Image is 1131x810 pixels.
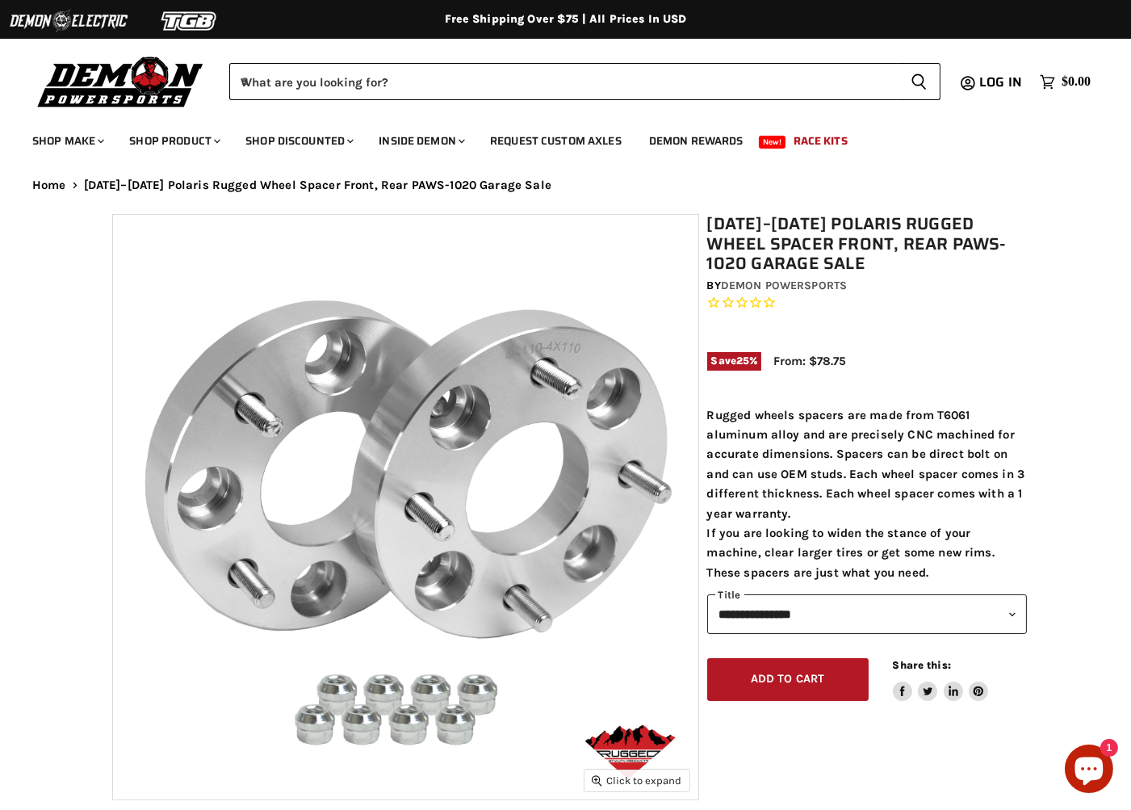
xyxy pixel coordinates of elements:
[721,279,847,292] a: Demon Powersports
[736,355,749,367] span: 25
[1032,70,1099,94] a: $0.00
[32,52,209,110] img: Demon Powersports
[637,124,756,157] a: Demon Rewards
[117,124,230,157] a: Shop Product
[367,124,475,157] a: Inside Demon
[1062,74,1091,90] span: $0.00
[84,178,551,192] span: [DATE]–[DATE] Polaris Rugged Wheel Spacer Front, Rear PAWS-1020 Garage Sale
[1060,745,1118,797] inbox-online-store-chat: Shopify online store chat
[592,774,681,787] span: Click to expand
[8,6,129,36] img: Demon Electric Logo 2
[751,672,825,686] span: Add to cart
[707,214,1027,274] h1: [DATE]–[DATE] Polaris Rugged Wheel Spacer Front, Rear PAWS-1020 Garage Sale
[781,124,860,157] a: Race Kits
[898,63,940,100] button: Search
[979,72,1022,92] span: Log in
[707,658,869,701] button: Add to cart
[893,658,989,701] aside: Share this:
[478,124,634,157] a: Request Custom Axles
[707,405,1027,582] p: Rugged wheels spacers are made from T6061 aluminum alloy and are precisely CNC machined for accur...
[773,354,846,368] span: From: $78.75
[584,770,689,791] button: Click to expand
[707,277,1027,295] div: by
[759,136,786,149] span: New!
[233,124,363,157] a: Shop Discounted
[20,118,1087,157] ul: Main menu
[229,63,898,100] input: When autocomplete results are available use up and down arrows to review and enter to select
[20,124,114,157] a: Shop Make
[32,178,66,192] a: Home
[129,6,250,36] img: TGB Logo 2
[229,63,940,100] form: Product
[893,659,951,671] span: Share this:
[113,215,698,800] img: 2009–2022 Polaris Rugged Wheel Spacer Front, Rear PAWS-1020 Garage Sale
[707,352,762,370] span: Save %
[707,295,1027,312] span: Rated 0.0 out of 5 stars 0 reviews
[972,75,1032,90] a: Log in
